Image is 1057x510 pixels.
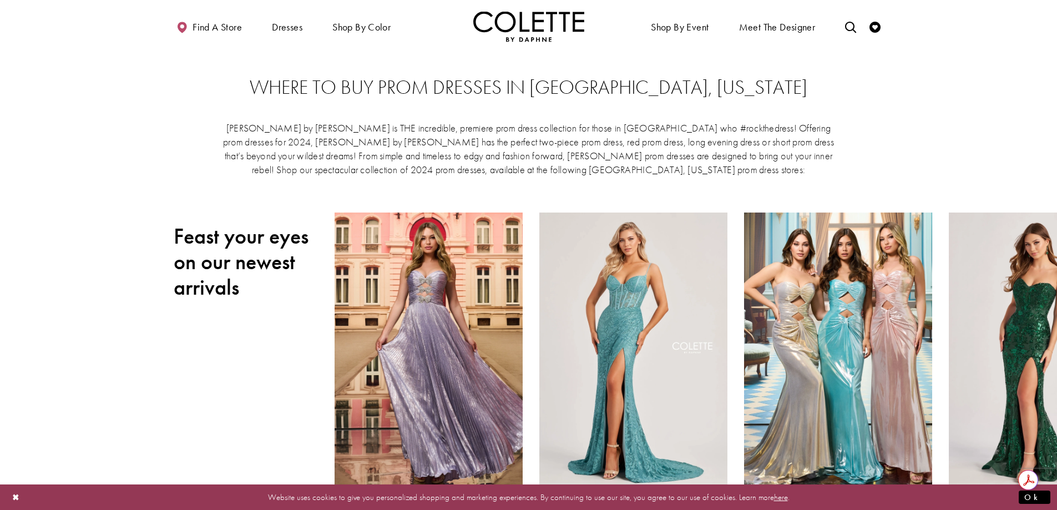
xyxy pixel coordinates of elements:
a: here [774,491,788,502]
a: Visit Colette by Daphne Style No. CL8520 Page [335,213,523,486]
img: Colette by Daphne [473,11,584,42]
a: Visit Colette by Daphne Style No. CL8545 Page [744,213,932,486]
p: Website uses cookies to give you personalized shopping and marketing experiences. By continuing t... [80,489,977,504]
a: Toggle search [842,11,859,42]
span: Dresses [272,22,302,33]
p: [PERSON_NAME] by [PERSON_NAME] is THE incredible, premiere prom dress collection for those in [GE... [222,121,835,176]
span: Meet the designer [739,22,816,33]
a: Visit Colette by Daphne Style No. CL8405 Page [539,213,727,486]
span: Shop By Event [651,22,709,33]
a: Visit Home Page [473,11,584,42]
span: Shop By Event [648,11,711,42]
a: Find a store [174,11,245,42]
h2: Feast your eyes on our newest arrivals [174,224,318,300]
h2: Where to buy prom dresses in [GEOGRAPHIC_DATA], [US_STATE] [196,77,862,99]
button: Close Dialog [7,487,26,507]
span: Find a store [193,22,242,33]
button: Submit Dialog [1019,490,1050,504]
a: Meet the designer [736,11,818,42]
span: Dresses [269,11,305,42]
span: Shop by color [330,11,393,42]
span: Shop by color [332,22,391,33]
a: Check Wishlist [867,11,883,42]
